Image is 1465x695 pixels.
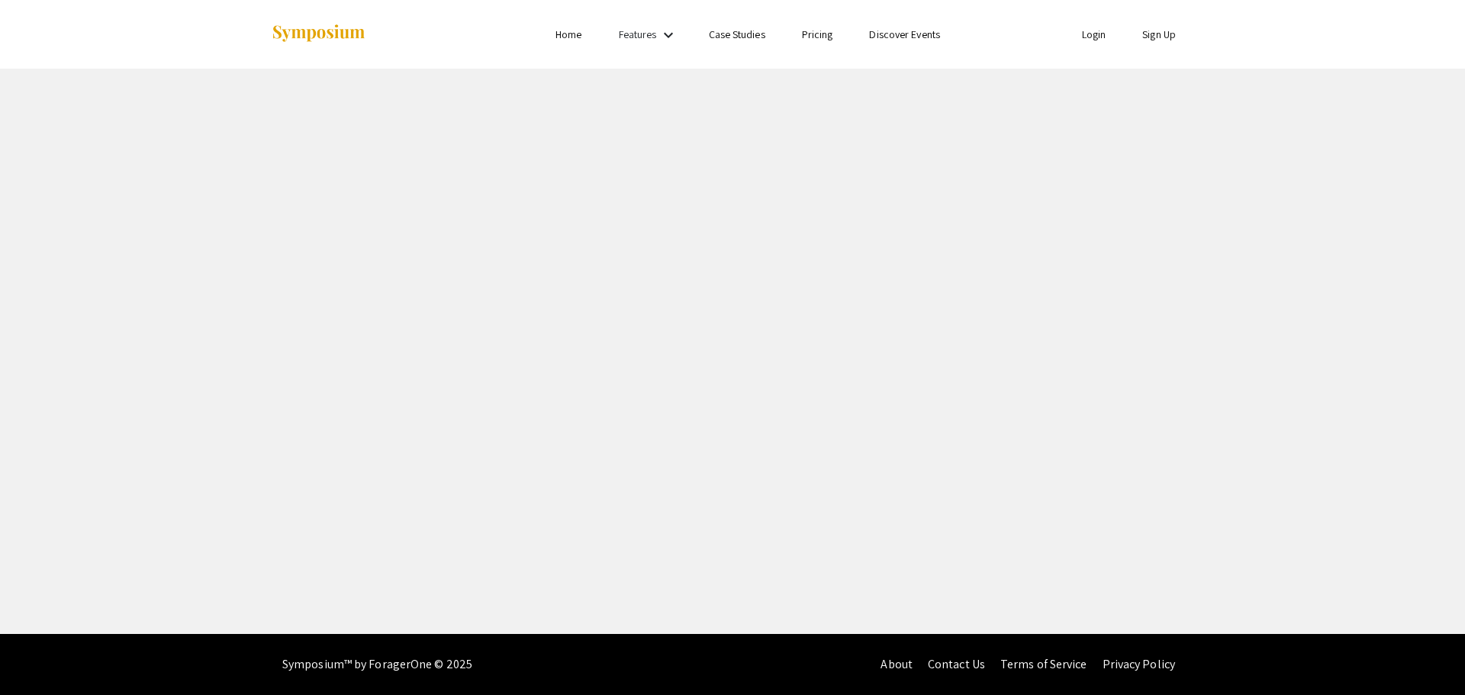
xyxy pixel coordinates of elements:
a: About [881,656,913,672]
mat-icon: Expand Features list [659,26,678,44]
a: Contact Us [928,656,985,672]
a: Home [555,27,581,41]
a: Discover Events [869,27,940,41]
a: Case Studies [709,27,765,41]
a: Terms of Service [1000,656,1087,672]
a: Privacy Policy [1103,656,1175,672]
a: Pricing [802,27,833,41]
a: Features [619,27,657,41]
a: Login [1082,27,1106,41]
img: Symposium by ForagerOne [271,24,366,44]
a: Sign Up [1142,27,1176,41]
div: Symposium™ by ForagerOne © 2025 [282,634,472,695]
